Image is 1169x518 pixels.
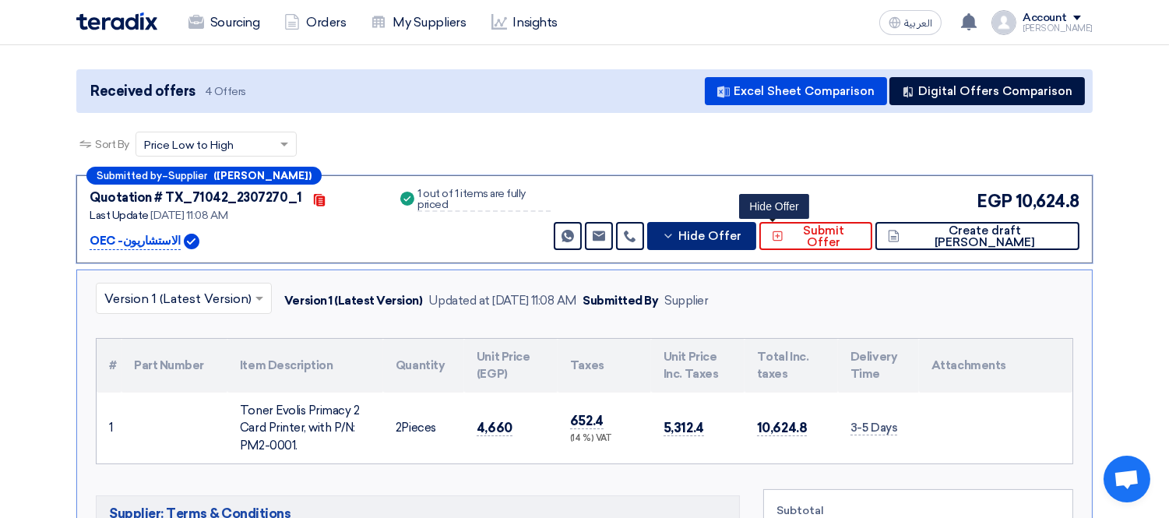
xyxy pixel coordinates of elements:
span: 2 [396,421,402,435]
img: Verified Account [184,234,199,249]
div: – [86,167,322,185]
th: Delivery Time [838,339,919,393]
button: Hide Offer [647,222,756,250]
div: Updated at [DATE] 11:08 AM [429,292,577,310]
th: # [97,339,121,393]
div: Hide Offer [739,194,809,219]
span: Submitted by [97,171,162,181]
span: Submit Offer [787,225,860,248]
th: Item Description [227,339,383,393]
div: Toner Evolis Primacy 2 Card Printer, with P/N: PM2-0001. [240,402,371,455]
span: 10,624.8 [1016,189,1079,214]
span: 10,624.8 [757,420,807,436]
span: [DATE] 11:08 AM [150,209,227,222]
a: Sourcing [176,5,272,40]
td: Pieces [383,393,464,464]
span: 4,660 [477,420,512,436]
a: My Suppliers [358,5,478,40]
a: Orders [272,5,358,40]
th: Quantity [383,339,464,393]
span: Supplier [168,171,207,181]
span: Price Low to High [144,137,234,153]
th: Total Inc. taxes [745,339,838,393]
div: [PERSON_NAME] [1023,24,1093,33]
div: Account [1023,12,1067,25]
span: Last Update [90,209,149,222]
a: Open chat [1104,456,1150,502]
b: ([PERSON_NAME]) [213,171,312,181]
span: 3-5 Days [850,421,897,435]
div: Version 1 (Latest Version) [284,292,423,310]
span: 4 Offers [205,84,246,99]
button: Excel Sheet Comparison [705,77,887,105]
button: Submit Offer [759,222,872,250]
button: Digital Offers Comparison [889,77,1085,105]
div: 1 out of 1 items are fully priced [417,189,550,212]
td: 1 [97,393,121,464]
span: 652.4 [570,413,604,429]
span: Sort By [95,136,129,153]
span: Hide Offer [678,231,741,242]
img: Teradix logo [76,12,157,30]
th: Taxes [558,339,651,393]
span: EGP [977,189,1012,214]
a: Insights [479,5,570,40]
th: Unit Price (EGP) [464,339,558,393]
button: Create draft [PERSON_NAME] [875,222,1079,250]
span: 5,312.4 [664,420,704,436]
th: Unit Price Inc. Taxes [651,339,745,393]
th: Part Number [121,339,227,393]
div: Supplier [664,292,708,310]
span: Create draft [PERSON_NAME] [903,225,1067,248]
th: Attachments [919,339,1072,393]
button: العربية [879,10,942,35]
div: Quotation # TX_71042_2307270_1 [90,189,302,207]
span: العربية [904,18,932,29]
img: profile_test.png [991,10,1016,35]
div: Submitted By [583,292,658,310]
p: OEC -الاستشاريون [90,232,181,251]
div: (14 %) VAT [570,432,639,446]
span: Received offers [90,81,195,102]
